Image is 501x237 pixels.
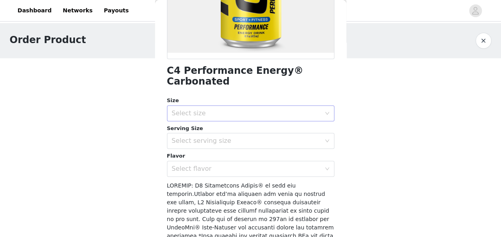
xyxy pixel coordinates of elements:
div: avatar [472,4,479,17]
a: Dashboard [13,2,56,20]
i: icon: down [325,166,330,172]
h1: C4 Performance Energy® Carbonated [167,65,334,87]
div: Select serving size [172,137,321,145]
div: Select size [172,109,321,117]
div: Serving Size [167,124,334,132]
i: icon: down [325,138,330,144]
a: Payouts [99,2,134,20]
i: icon: down [325,111,330,117]
div: Flavor [167,152,334,160]
div: Select flavor [172,165,321,173]
h1: Order Product [10,33,86,47]
div: Size [167,97,334,105]
a: Networks [58,2,97,20]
